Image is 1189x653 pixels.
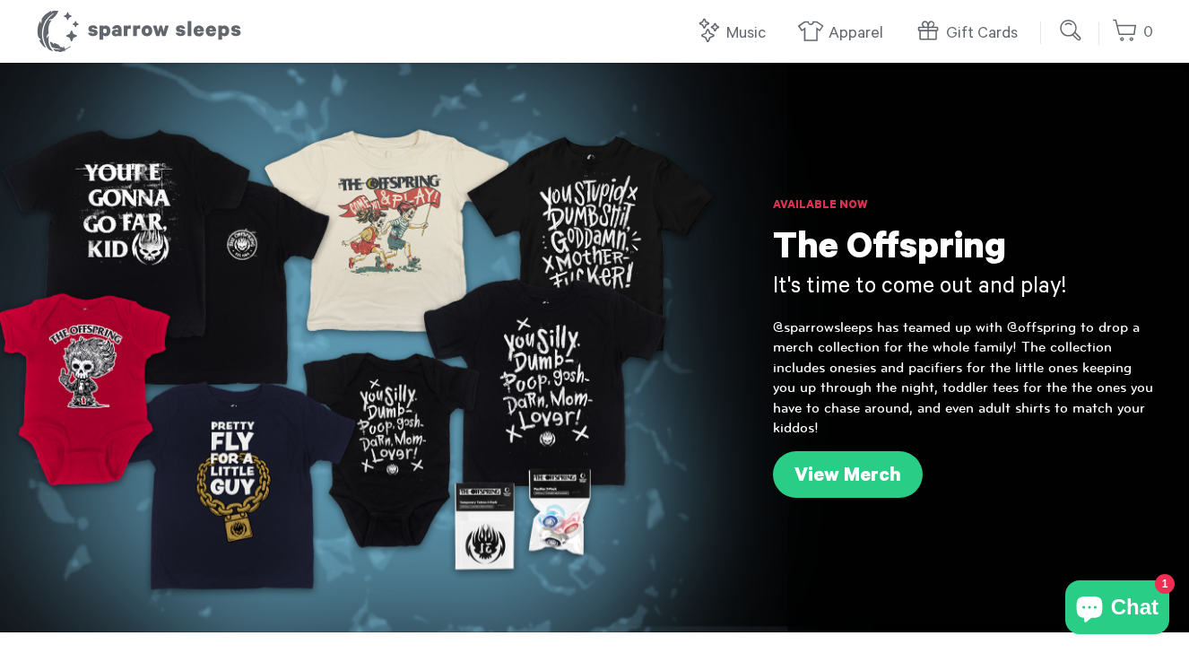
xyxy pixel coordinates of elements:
[1054,13,1089,48] input: Submit
[773,451,923,498] a: View Merch
[695,14,775,53] a: Music
[915,14,1027,53] a: Gift Cards
[773,197,1153,215] h6: Available Now
[773,229,1153,274] h1: The Offspring
[1112,13,1153,52] a: 0
[773,318,1153,438] p: @sparrowsleeps has teamed up with @offspring to drop a merch collection for the whole family! The...
[1060,580,1175,639] inbox-online-store-chat: Shopify online store chat
[36,9,242,54] h1: Sparrow Sleeps
[773,274,1153,304] h3: It's time to come out and play!
[797,14,892,53] a: Apparel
